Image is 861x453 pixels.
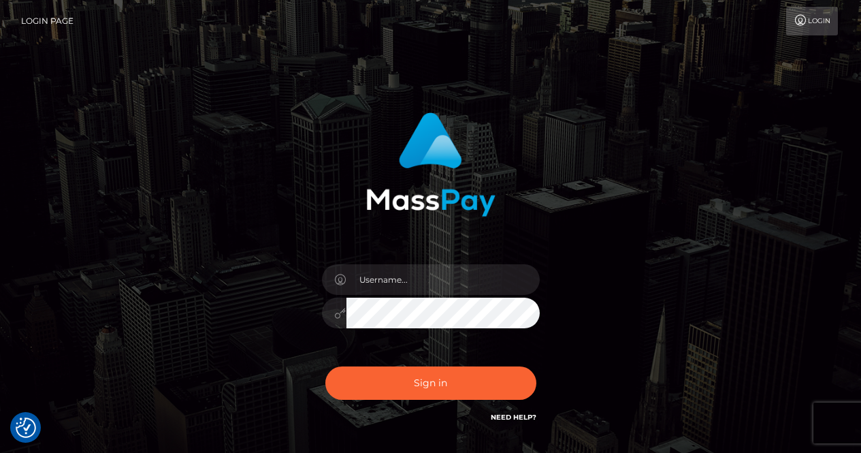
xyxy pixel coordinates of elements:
[21,7,74,35] a: Login Page
[491,413,536,422] a: Need Help?
[16,418,36,438] img: Revisit consent button
[366,112,496,217] img: MassPay Login
[786,7,838,35] a: Login
[325,366,536,400] button: Sign in
[16,418,36,438] button: Consent Preferences
[346,264,540,295] input: Username...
